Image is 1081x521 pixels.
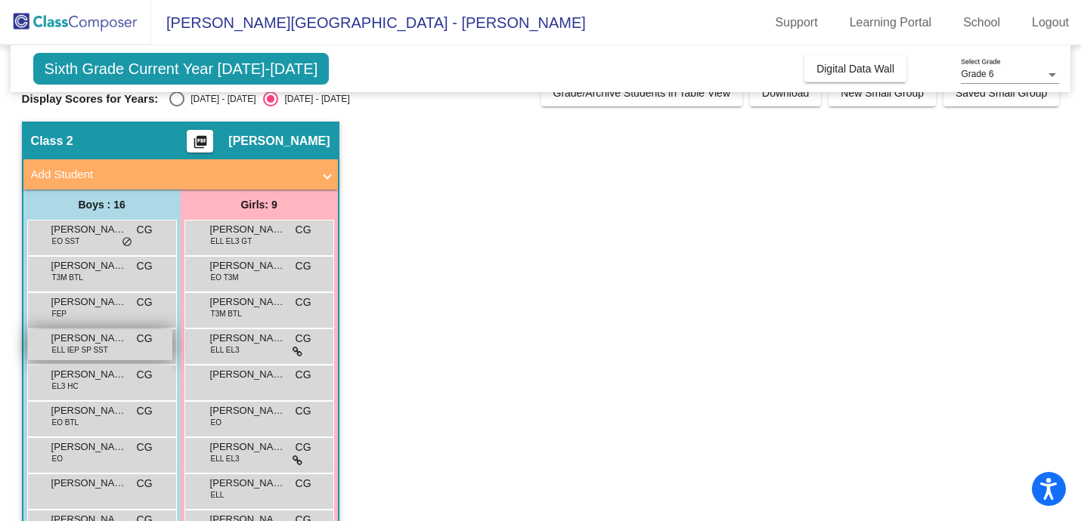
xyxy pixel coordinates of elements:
[51,439,127,455] span: [PERSON_NAME]
[210,258,286,273] span: [PERSON_NAME]
[296,331,311,347] span: CG
[951,11,1012,35] a: School
[211,453,240,464] span: ELL EL3
[296,403,311,419] span: CG
[211,489,225,501] span: ELL
[210,367,286,382] span: [PERSON_NAME]
[816,63,894,75] span: Digital Data Wall
[1020,11,1081,35] a: Logout
[943,79,1059,106] button: Saved Small Group
[137,222,153,238] span: CG
[211,417,221,428] span: EO
[169,91,349,106] mat-radio-group: Select an option
[804,55,906,82] button: Digital Data Wall
[51,222,127,237] span: [PERSON_NAME]
[210,222,286,237] span: [PERSON_NAME]
[296,439,311,455] span: CG
[31,166,312,183] mat-panel-title: Add Student
[22,92,159,106] span: Display Scores for Years:
[541,79,743,106] button: Grade/Archive Students in Table View
[211,272,239,283] span: EO T3M
[52,417,79,428] span: EO BTL
[961,69,993,79] span: Grade 6
[51,403,127,418] span: [PERSON_NAME]
[210,476,286,491] span: [PERSON_NAME]
[278,92,349,106] div: [DATE] - [DATE]
[210,331,286,346] span: [PERSON_NAME]
[762,87,809,99] span: Download
[52,381,79,392] span: EL3 HC
[137,294,153,310] span: CG
[187,130,213,153] button: Print Students Details
[52,453,63,464] span: EO
[51,476,127,491] span: [PERSON_NAME]
[137,439,153,455] span: CG
[296,222,311,238] span: CG
[51,258,127,273] span: [PERSON_NAME]
[137,331,153,347] span: CG
[23,159,338,190] mat-expansion-panel-header: Add Student
[137,476,153,492] span: CG
[52,344,108,356] span: ELL IEP SP SST
[296,367,311,383] span: CG
[31,134,73,149] span: Class 2
[956,87,1047,99] span: Saved Small Group
[228,134,330,149] span: [PERSON_NAME]
[122,236,132,248] span: do_not_disturb_alt
[52,236,80,247] span: EO SST
[51,294,127,310] span: [PERSON_NAME]
[841,87,924,99] span: New Small Group
[181,190,338,220] div: Girls: 9
[23,190,181,220] div: Boys : 16
[210,403,286,418] span: [PERSON_NAME]
[296,476,311,492] span: CG
[33,53,330,85] span: Sixth Grade Current Year [DATE]-[DATE]
[151,11,586,35] span: [PERSON_NAME][GEOGRAPHIC_DATA] - [PERSON_NAME]
[184,92,256,106] div: [DATE] - [DATE]
[51,367,127,382] span: [PERSON_NAME]
[211,344,240,356] span: ELL EL3
[52,308,67,319] span: FEP
[137,403,153,419] span: CG
[137,367,153,383] span: CG
[210,439,286,455] span: [PERSON_NAME]
[838,11,944,35] a: Learning Portal
[296,294,311,310] span: CG
[553,87,731,99] span: Grade/Archive Students in Table View
[52,272,83,283] span: T3M BTL
[191,134,209,156] mat-icon: picture_as_pdf
[829,79,936,106] button: New Small Group
[211,236,252,247] span: ELL EL3 GT
[137,258,153,274] span: CG
[51,331,127,346] span: [PERSON_NAME]
[211,308,242,319] span: T3M BTL
[210,294,286,310] span: [PERSON_NAME]
[750,79,821,106] button: Download
[296,258,311,274] span: CG
[764,11,830,35] a: Support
